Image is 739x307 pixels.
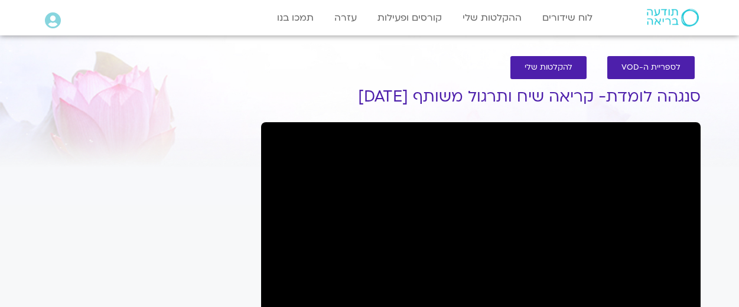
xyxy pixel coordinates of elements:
img: תודעה בריאה [647,9,699,27]
a: עזרה [328,6,363,29]
a: לספריית ה-VOD [607,56,695,79]
a: להקלטות שלי [510,56,587,79]
a: תמכו בנו [271,6,320,29]
h1: סנגהה לומדת- קריאה שיח ותרגול משותף [DATE] [261,88,701,106]
a: לוח שידורים [536,6,598,29]
a: קורסים ופעילות [372,6,448,29]
span: לספריית ה-VOD [621,63,681,72]
span: להקלטות שלי [525,63,572,72]
a: ההקלטות שלי [457,6,528,29]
